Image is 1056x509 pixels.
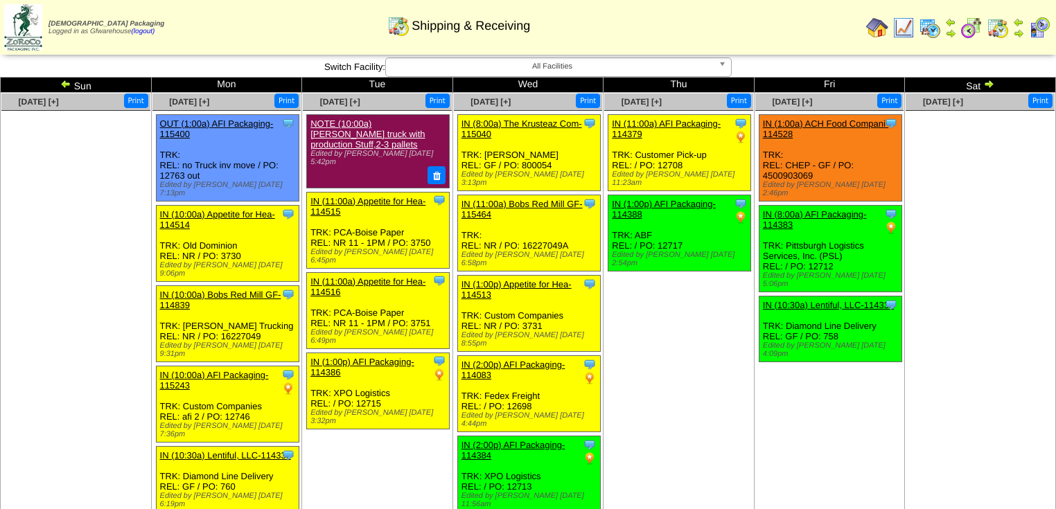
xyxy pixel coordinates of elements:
div: Edited by [PERSON_NAME] [DATE] 7:36pm [160,422,299,438]
span: [DATE] [+] [622,97,662,107]
span: [DATE] [+] [923,97,963,107]
a: IN (1:00p) AFI Packaging-114386 [310,357,414,377]
div: TRK: REL: CHEP - GF / PO: 4500903069 [759,115,901,202]
td: Fri [754,78,905,93]
img: PO [734,130,748,144]
img: Tooltip [884,207,898,221]
img: Tooltip [583,438,597,452]
div: Edited by [PERSON_NAME] [DATE] 5:06pm [763,271,901,288]
a: OUT (1:00a) AFI Packaging-115400 [160,118,274,139]
div: Edited by [PERSON_NAME] [DATE] 6:45pm [310,248,449,265]
a: IN (11:00a) Appetite for Hea-114516 [310,276,425,297]
div: TRK: Fedex Freight REL: / PO: 12698 [457,356,600,432]
button: Delete Note [428,166,446,184]
div: Edited by [PERSON_NAME] [DATE] 4:44pm [461,411,600,428]
img: Tooltip [432,193,446,207]
img: arrowleft.gif [60,78,71,89]
a: [DATE] [+] [169,97,209,107]
img: calendarinout.gif [987,17,1009,39]
button: Print [727,93,751,108]
div: Edited by [PERSON_NAME] [DATE] 11:23am [612,170,750,187]
img: PO [734,211,748,224]
div: TRK: XPO Logistics REL: / PO: 12715 [307,352,450,429]
div: TRK: ABF REL: / PO: 12717 [608,195,751,271]
td: Sun [1,78,152,93]
img: PO [583,452,597,465]
a: IN (10:00a) Appetite for Hea-114514 [160,209,275,230]
div: Edited by [PERSON_NAME] [DATE] 7:13pm [160,181,299,197]
div: Edited by [PERSON_NAME] [DATE] 5:42pm [310,150,443,166]
div: Edited by [PERSON_NAME] [DATE] 2:46pm [763,181,901,197]
img: Tooltip [432,354,446,368]
a: [DATE] [+] [772,97,812,107]
a: IN (8:00a) AFI Packaging-114383 [763,209,867,230]
div: TRK: PCA-Boise Paper REL: NR 11 - 1PM / PO: 3750 [307,192,450,268]
span: All Facilities [391,58,713,75]
div: TRK: [PERSON_NAME] REL: GF / PO: 800054 [457,115,600,191]
img: Tooltip [281,368,295,382]
a: IN (10:30a) Lentiful, LLC-114336 [763,300,894,310]
img: Tooltip [281,207,295,221]
img: calendarinout.gif [387,15,410,37]
td: Wed [452,78,604,93]
img: Tooltip [281,116,295,130]
img: Tooltip [432,274,446,287]
span: Shipping & Receiving [412,19,530,33]
a: IN (8:00a) The Krusteaz Com-115040 [461,118,582,139]
button: Print [877,93,901,108]
div: Edited by [PERSON_NAME] [DATE] 3:13pm [461,170,600,187]
a: [DATE] [+] [19,97,59,107]
a: NOTE (10:00a) [PERSON_NAME] truck with production Stuff,2-3 pallets [310,118,425,150]
a: [DATE] [+] [320,97,360,107]
img: calendarblend.gif [960,17,983,39]
img: Tooltip [583,277,597,291]
img: Tooltip [734,116,748,130]
div: TRK: Old Dominion REL: NR / PO: 3730 [156,206,299,282]
div: TRK: Custom Companies REL: NR / PO: 3731 [457,276,600,352]
div: TRK: Custom Companies REL: afi 2 / PO: 12746 [156,366,299,443]
img: PO [281,382,295,395]
div: TRK: REL: no Truck inv move / PO: 12763 out [156,115,299,202]
div: Edited by [PERSON_NAME] [DATE] 6:58pm [461,251,600,267]
a: IN (1:00a) ACH Food Compani-114528 [763,118,888,139]
div: TRK: Diamond Line Delivery REL: GF / PO: 758 [759,296,901,362]
a: IN (2:00p) AFI Packaging-114384 [461,440,565,461]
img: Tooltip [734,197,748,211]
a: IN (1:00p) Appetite for Hea-114513 [461,279,572,300]
button: Print [576,93,600,108]
img: calendarcustomer.gif [1028,17,1050,39]
a: (logout) [132,28,155,35]
div: TRK: REL: NR / PO: 16227049A [457,195,600,271]
button: Print [1028,93,1053,108]
a: [DATE] [+] [470,97,511,107]
img: calendarprod.gif [919,17,941,39]
div: Edited by [PERSON_NAME] [DATE] 2:54pm [612,251,750,267]
span: Logged in as Gfwarehouse [49,20,164,35]
img: PO [884,221,898,235]
img: Tooltip [281,287,295,301]
a: IN (11:00a) Bobs Red Mill GF-115464 [461,199,583,220]
td: Sat [905,78,1056,93]
img: arrowright.gif [1013,28,1024,39]
img: arrowright.gif [983,78,994,89]
img: arrowleft.gif [945,17,956,28]
div: Edited by [PERSON_NAME] [DATE] 6:49pm [310,328,449,345]
a: IN (11:00a) AFI Packaging-114379 [612,118,721,139]
div: Edited by [PERSON_NAME] [DATE] 9:06pm [160,261,299,278]
img: Tooltip [884,116,898,130]
div: Edited by [PERSON_NAME] [DATE] 4:09pm [763,341,901,358]
img: Tooltip [583,357,597,371]
div: Edited by [PERSON_NAME] [DATE] 6:19pm [160,492,299,508]
td: Tue [302,78,453,93]
img: arrowright.gif [945,28,956,39]
div: TRK: PCA-Boise Paper REL: NR 11 - 1PM / PO: 3751 [307,272,450,348]
td: Thu [604,78,755,93]
a: IN (10:00a) AFI Packaging-115243 [160,370,269,391]
img: Tooltip [281,448,295,462]
img: Tooltip [583,197,597,211]
div: Edited by [PERSON_NAME] [DATE] 11:56am [461,492,600,508]
button: Print [425,93,450,108]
